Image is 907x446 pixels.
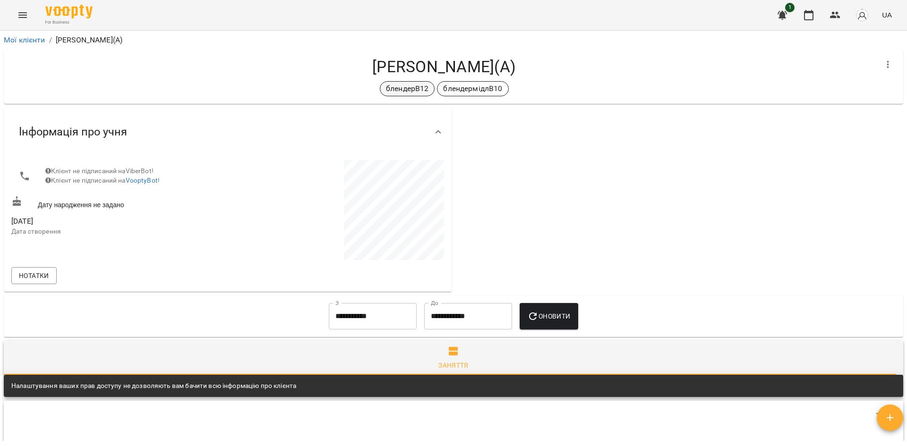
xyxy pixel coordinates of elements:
a: VooptyBot [126,177,158,184]
span: 1 [785,3,795,12]
span: Клієнт не підписаний на ViberBot! [45,167,154,175]
div: блендерВ12 [380,81,435,96]
button: Нотатки [11,267,57,284]
span: Інформація про учня [19,125,127,139]
span: UA [882,10,892,20]
button: UA [878,6,896,24]
span: For Business [45,19,93,25]
span: [DATE] [11,216,226,227]
button: Menu [11,4,34,26]
span: Нотатки [19,270,49,281]
div: Дату народження не задано [9,194,228,211]
img: Voopty Logo [45,5,93,18]
nav: breadcrumb [4,34,903,46]
div: Table Toolbar [4,401,903,431]
button: Оновити [520,303,578,329]
span: Клієнт не підписаний на ! [45,177,160,184]
p: блендерВ12 [386,83,428,94]
div: Налаштування ваших прав доступу не дозволяють вам бачити всю інформацію про клієнта [11,378,296,395]
a: Мої клієнти [4,35,45,44]
h4: [PERSON_NAME](А) [11,57,877,76]
div: Інформація про учня [4,108,452,156]
span: Оновити [527,311,570,322]
p: [PERSON_NAME](А) [56,34,122,46]
li: / [49,34,52,46]
div: Заняття [438,360,469,371]
p: блендермідлВ10 [443,83,502,94]
button: Фільтр [869,404,892,427]
p: Дата створення [11,227,226,236]
div: блендермідлВ10 [437,81,508,96]
img: avatar_s.png [856,8,869,22]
